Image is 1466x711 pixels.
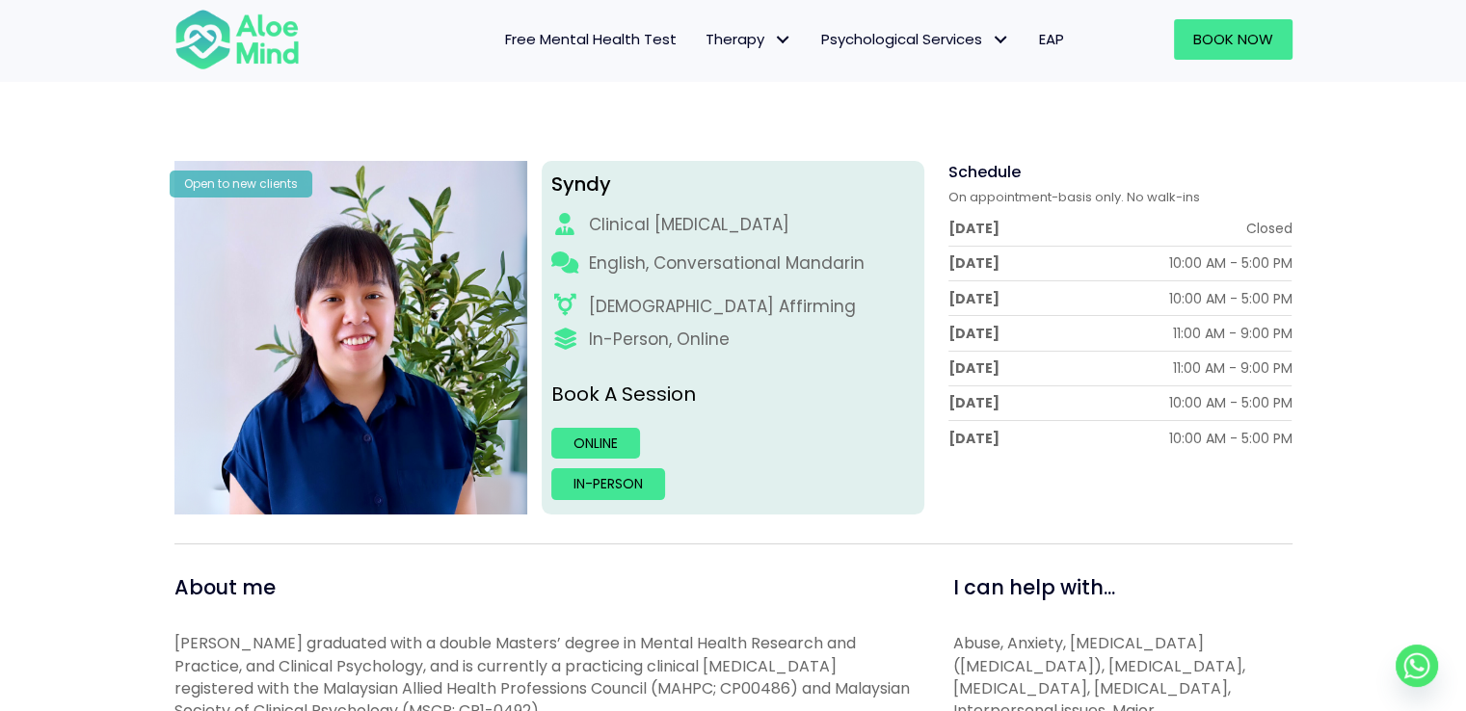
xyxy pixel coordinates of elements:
[948,324,1000,343] div: [DATE]
[325,19,1079,60] nav: Menu
[491,19,691,60] a: Free Mental Health Test
[505,29,677,49] span: Free Mental Health Test
[987,26,1015,54] span: Psychological Services: submenu
[948,429,1000,448] div: [DATE]
[807,19,1025,60] a: Psychological ServicesPsychological Services: submenu
[551,428,640,459] a: Online
[1168,253,1292,273] div: 10:00 AM - 5:00 PM
[1172,324,1292,343] div: 11:00 AM - 9:00 PM
[1193,29,1273,49] span: Book Now
[948,161,1021,183] span: Schedule
[953,573,1115,601] span: I can help with...
[1025,19,1079,60] a: EAP
[1245,219,1292,238] div: Closed
[1172,358,1292,378] div: 11:00 AM - 9:00 PM
[1168,393,1292,412] div: 10:00 AM - 5:00 PM
[948,253,1000,273] div: [DATE]
[691,19,807,60] a: TherapyTherapy: submenu
[174,161,528,514] img: Syndy
[588,295,855,319] div: [DEMOGRAPHIC_DATA] Affirming
[551,171,915,198] div: Syndy
[706,29,792,49] span: Therapy
[821,29,1010,49] span: Psychological Services
[174,8,300,71] img: Aloe mind Logo
[1168,289,1292,308] div: 10:00 AM - 5:00 PM
[588,251,864,276] p: English, Conversational Mandarin
[948,289,1000,308] div: [DATE]
[588,213,788,237] div: Clinical [MEDICAL_DATA]
[588,328,729,352] div: In-Person, Online
[170,171,312,197] div: Open to new clients
[948,358,1000,378] div: [DATE]
[1039,29,1064,49] span: EAP
[948,219,1000,238] div: [DATE]
[551,381,915,408] p: Book A Session
[948,393,1000,412] div: [DATE]
[174,573,276,601] span: About me
[1174,19,1293,60] a: Book Now
[1168,429,1292,448] div: 10:00 AM - 5:00 PM
[1396,645,1438,687] a: Whatsapp
[769,26,797,54] span: Therapy: submenu
[948,188,1200,206] span: On appointment-basis only. No walk-ins
[551,468,665,499] a: In-person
